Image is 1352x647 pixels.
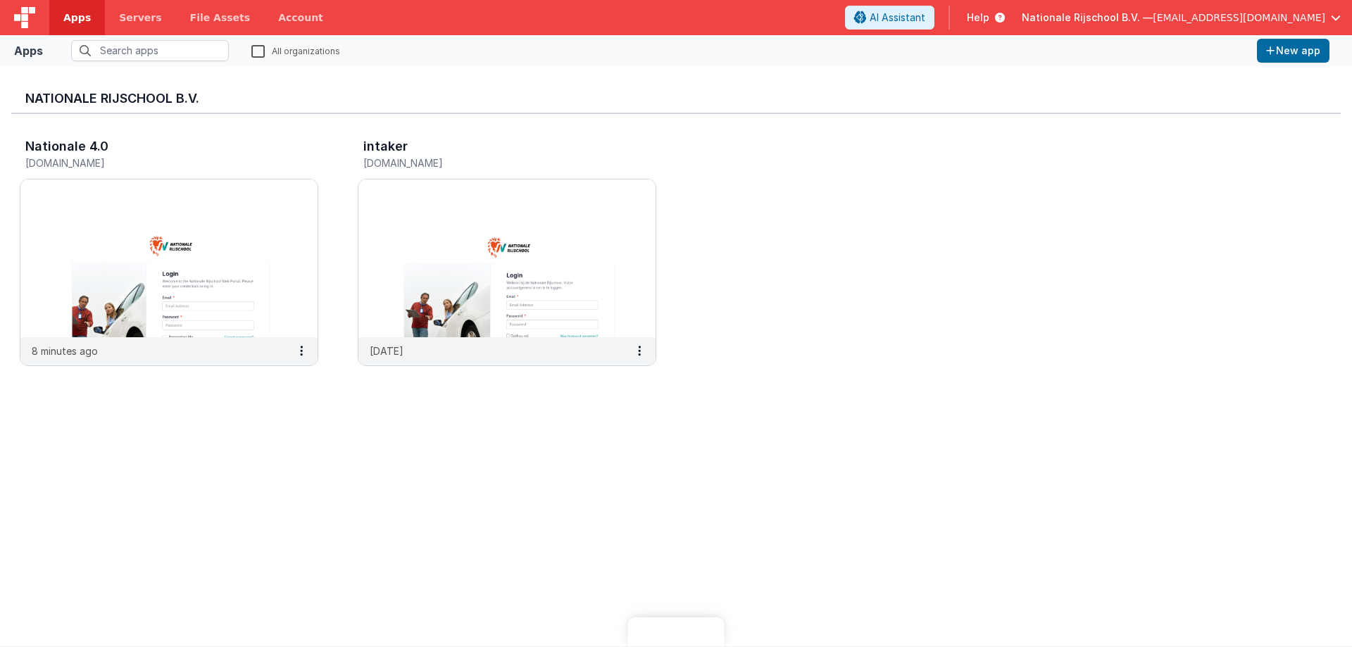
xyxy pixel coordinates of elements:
div: Apps [14,42,43,59]
h3: Nationale Rijschool B.V. [25,92,1327,106]
h3: intaker [363,139,408,153]
button: Nationale Rijschool B.V. — [EMAIL_ADDRESS][DOMAIN_NAME] [1022,11,1341,25]
iframe: Marker.io feedback button [628,617,725,647]
button: New app [1257,39,1329,63]
h5: [DOMAIN_NAME] [25,158,283,168]
input: Search apps [71,40,229,61]
label: All organizations [251,44,340,57]
button: AI Assistant [845,6,934,30]
span: Nationale Rijschool B.V. — [1022,11,1153,25]
p: 8 minutes ago [32,344,98,358]
h5: [DOMAIN_NAME] [363,158,621,168]
span: [EMAIL_ADDRESS][DOMAIN_NAME] [1153,11,1325,25]
p: [DATE] [370,344,403,358]
span: AI Assistant [870,11,925,25]
h3: Nationale 4.0 [25,139,108,153]
span: File Assets [190,11,251,25]
span: Help [967,11,989,25]
span: Servers [119,11,161,25]
span: Apps [63,11,91,25]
